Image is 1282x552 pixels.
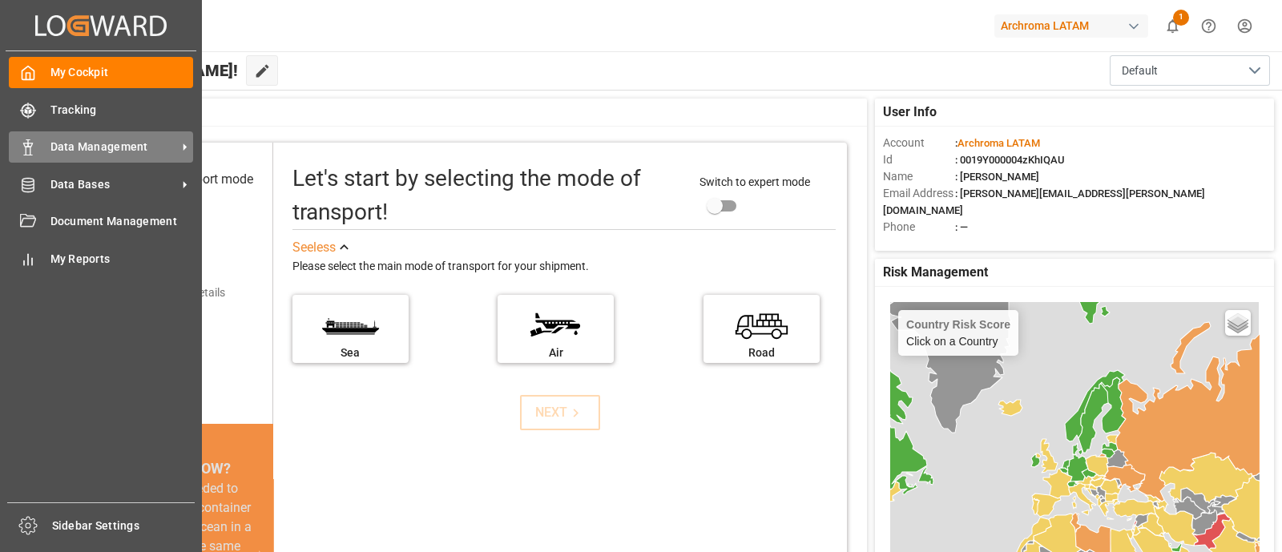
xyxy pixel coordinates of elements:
span: Id [883,151,955,168]
span: Archroma LATAM [957,137,1040,149]
span: : [PERSON_NAME][EMAIL_ADDRESS][PERSON_NAME][DOMAIN_NAME] [883,187,1205,216]
span: Account [883,135,955,151]
span: Name [883,168,955,185]
a: Tracking [9,94,193,125]
span: Default [1122,62,1158,79]
span: : Shipper [955,238,995,250]
span: Document Management [50,213,194,230]
span: : [955,137,1040,149]
div: See less [292,238,336,257]
div: Road [712,344,812,361]
span: Data Management [50,139,177,155]
a: My Reports [9,243,193,274]
span: Sidebar Settings [52,518,196,534]
div: Archroma LATAM [994,14,1148,38]
span: My Reports [50,251,194,268]
button: show 1 new notifications [1155,8,1191,44]
span: Email Address [883,185,955,202]
a: My Cockpit [9,57,193,88]
span: Tracking [50,102,194,119]
div: NEXT [535,403,584,422]
a: Document Management [9,206,193,237]
span: : [PERSON_NAME] [955,171,1039,183]
div: Let's start by selecting the mode of transport! [292,162,683,229]
div: Sea [300,344,401,361]
div: Air [506,344,606,361]
a: Layers [1225,310,1251,336]
div: Please select the main mode of transport for your shipment. [292,257,836,276]
span: Switch to expert mode [699,175,810,188]
span: : — [955,221,968,233]
button: NEXT [520,395,600,430]
span: Risk Management [883,263,988,282]
button: Archroma LATAM [994,10,1155,41]
h4: Country Risk Score [906,318,1010,331]
div: Select transport mode [129,170,253,189]
span: User Info [883,103,937,122]
span: Phone [883,219,955,236]
span: : 0019Y000004zKhIQAU [955,154,1065,166]
button: Help Center [1191,8,1227,44]
span: My Cockpit [50,64,194,81]
div: Click on a Country [906,318,1010,348]
span: 1 [1173,10,1189,26]
span: Data Bases [50,176,177,193]
button: open menu [1110,55,1270,86]
span: Account Type [883,236,955,252]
